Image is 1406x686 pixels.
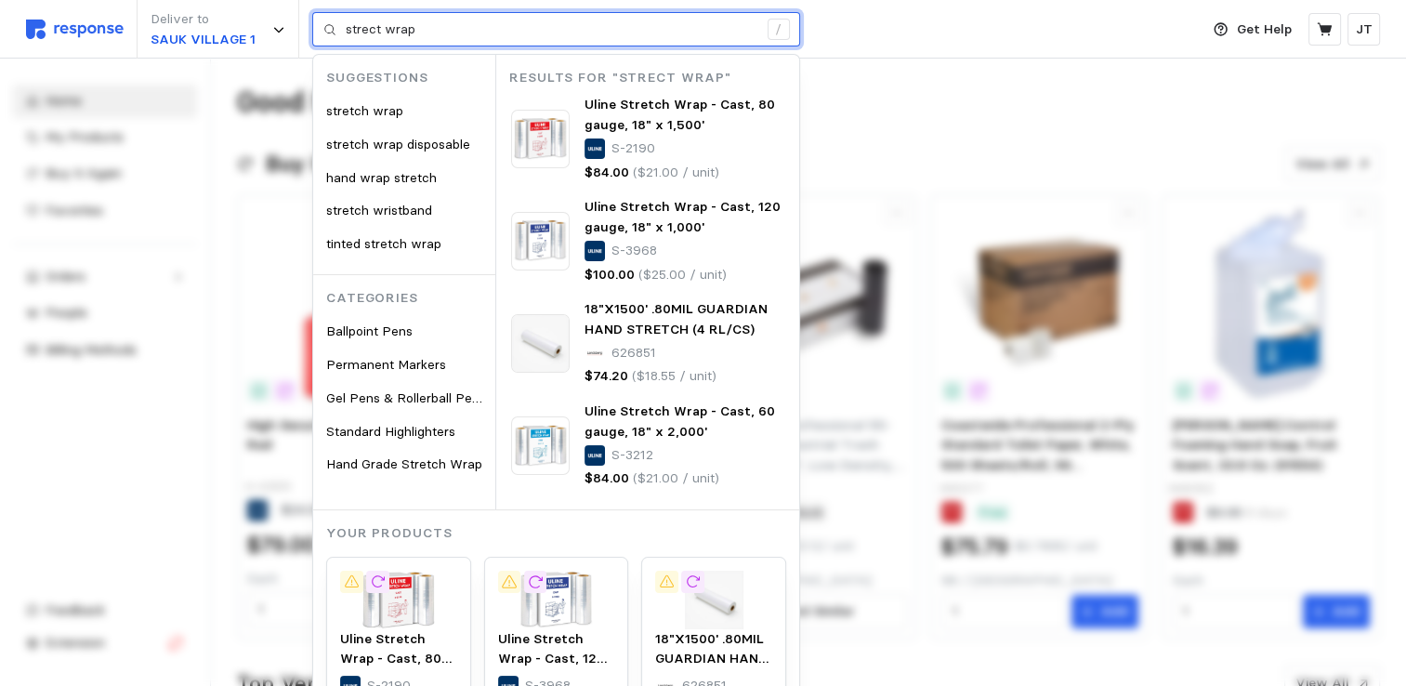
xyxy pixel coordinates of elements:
span: Uline Stretch Wrap - Cast, 60 gauge, 18" x 2,000' [585,402,775,440]
p: $84.00 [585,163,629,183]
span: stretch wrap [326,102,403,119]
button: Get Help [1202,12,1303,47]
img: 594f115f-8a1e-43a3-9418-34bc32655a47.jpeg [511,314,570,373]
img: S-2190 [511,110,570,168]
p: $100.00 [585,265,635,285]
span: Permanent Markers [326,356,446,373]
p: S-2190 [611,139,655,159]
p: ($21.00 / unit) [633,163,719,183]
span: Gel Pens & Rollerball Pens [326,389,486,406]
span: stretch wristband [326,202,432,218]
img: S-2190 [340,571,457,629]
span: tinted stretch wrap [326,235,441,252]
p: Your Products [326,523,799,544]
p: Get Help [1237,20,1292,40]
span: Hand Grade Stretch Wrap [326,455,482,472]
span: hand wrap stretch [326,169,437,186]
span: Uline Stretch Wrap - Cast, 80 gauge, 18" x 1,500' [585,96,775,133]
p: Categories [326,288,495,309]
p: JT [1356,20,1373,40]
p: Results for "strect wrap" [509,68,799,88]
img: svg%3e [26,20,124,39]
p: SAUK VILLAGE 1 [151,30,256,50]
input: Search for a product name or SKU [346,13,757,46]
span: Uline Stretch Wrap - Cast, 120 gauge, 18" x 1,000' [585,198,781,235]
p: 626851 [611,343,656,363]
p: S-3968 [611,241,657,261]
img: S-3212 [511,416,570,475]
img: S-3968 [511,212,570,270]
p: ($25.00 / unit) [638,265,727,285]
p: Suggestions [326,68,495,88]
p: ($18.55 / unit) [632,366,716,387]
span: stretch wrap disposable [326,136,470,152]
p: Deliver to [151,9,256,30]
img: S-3968 [498,571,615,629]
button: JT [1347,13,1380,46]
p: $74.20 [585,366,628,387]
span: 18"X1500' .80MIL GUARDIAN HAND STRETCH (4 RL/CS) [585,300,768,337]
span: Ballpoint Pens [326,323,413,339]
p: ($21.00 / unit) [633,468,719,489]
span: Standard Highlighters [326,423,455,440]
div: / [768,19,790,41]
p: S-3212 [611,445,653,466]
img: 594f115f-8a1e-43a3-9418-34bc32655a47.jpeg [655,571,772,629]
p: $84.00 [585,468,629,489]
